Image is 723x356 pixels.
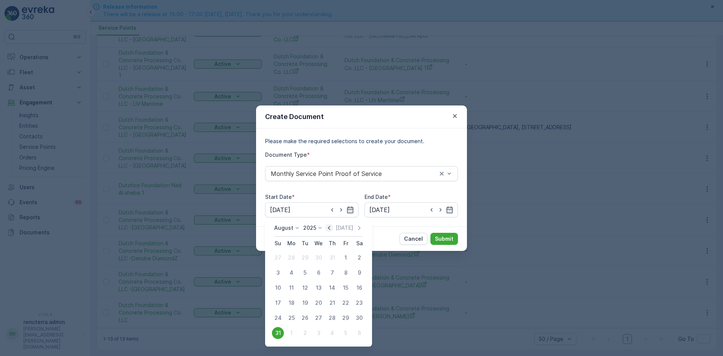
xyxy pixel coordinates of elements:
[353,327,365,339] div: 6
[340,297,352,309] div: 22
[299,282,311,294] div: 12
[265,138,458,145] p: Please make the required selections to create your document.
[353,252,365,264] div: 2
[340,312,352,324] div: 29
[285,312,297,324] div: 25
[353,297,365,309] div: 23
[285,297,297,309] div: 18
[272,297,284,309] div: 17
[340,327,352,339] div: 5
[285,252,297,264] div: 28
[299,327,311,339] div: 2
[313,267,325,279] div: 6
[265,112,324,122] p: Create Document
[272,252,284,264] div: 27
[365,194,388,200] label: End Date
[299,267,311,279] div: 5
[285,327,297,339] div: 1
[400,233,427,245] button: Cancel
[325,237,339,250] th: Thursday
[271,237,285,250] th: Sunday
[326,327,338,339] div: 4
[353,282,365,294] div: 16
[313,252,325,264] div: 30
[285,267,297,279] div: 4
[340,252,352,264] div: 1
[303,224,316,232] p: 2025
[274,224,293,232] p: August
[313,282,325,294] div: 13
[353,312,365,324] div: 30
[265,194,292,200] label: Start Date
[326,312,338,324] div: 28
[272,267,284,279] div: 3
[430,233,458,245] button: Submit
[352,237,366,250] th: Saturday
[272,327,284,339] div: 31
[272,312,284,324] div: 24
[285,237,298,250] th: Monday
[326,267,338,279] div: 7
[326,282,338,294] div: 14
[353,267,365,279] div: 9
[326,297,338,309] div: 21
[285,282,297,294] div: 11
[272,282,284,294] div: 10
[299,312,311,324] div: 26
[299,297,311,309] div: 19
[265,151,307,158] label: Document Type
[326,252,338,264] div: 31
[340,267,352,279] div: 8
[404,235,423,243] p: Cancel
[265,202,358,217] input: dd/mm/yyyy
[365,202,458,217] input: dd/mm/yyyy
[435,235,453,243] p: Submit
[312,237,325,250] th: Wednesday
[313,297,325,309] div: 20
[298,237,312,250] th: Tuesday
[340,282,352,294] div: 15
[339,237,352,250] th: Friday
[299,252,311,264] div: 29
[313,327,325,339] div: 3
[336,224,353,232] p: [DATE]
[313,312,325,324] div: 27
